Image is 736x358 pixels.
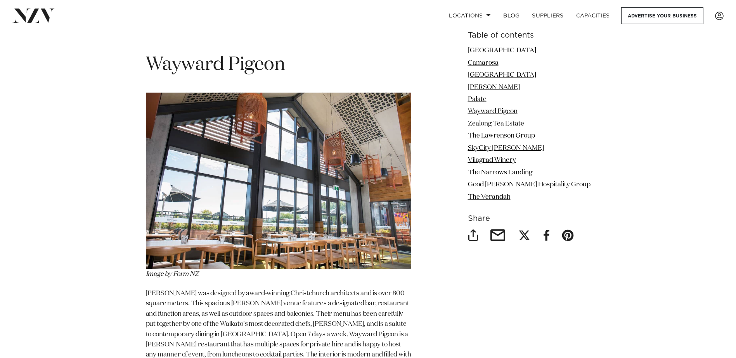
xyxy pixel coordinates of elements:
span: Image by Form NZ [146,271,199,277]
a: The Narrows Landing [468,169,532,176]
a: [GEOGRAPHIC_DATA] [468,72,536,78]
a: Camarosa [468,59,499,66]
img: nzv-logo.png [12,9,55,22]
a: Capacities [570,7,616,24]
a: Palate [468,96,487,103]
h6: Table of contents [468,31,591,40]
a: SUPPLIERS [526,7,570,24]
a: Advertise your business [621,7,703,24]
a: The Lawrenson Group [468,133,535,139]
a: [GEOGRAPHIC_DATA] [468,47,536,54]
a: Good [PERSON_NAME] Hospitality Group [468,181,591,188]
a: Wayward Pigeon [468,108,518,115]
a: The Verandah [468,193,511,200]
a: Zealong Tea Estate [468,120,524,127]
a: Vilagrad Winery [468,157,516,164]
a: SkyCity [PERSON_NAME] [468,145,544,151]
span: Wayward Pigeon [146,55,285,74]
a: Locations [443,7,497,24]
h6: Share [468,215,591,223]
a: BLOG [497,7,526,24]
a: [PERSON_NAME] [468,84,520,90]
